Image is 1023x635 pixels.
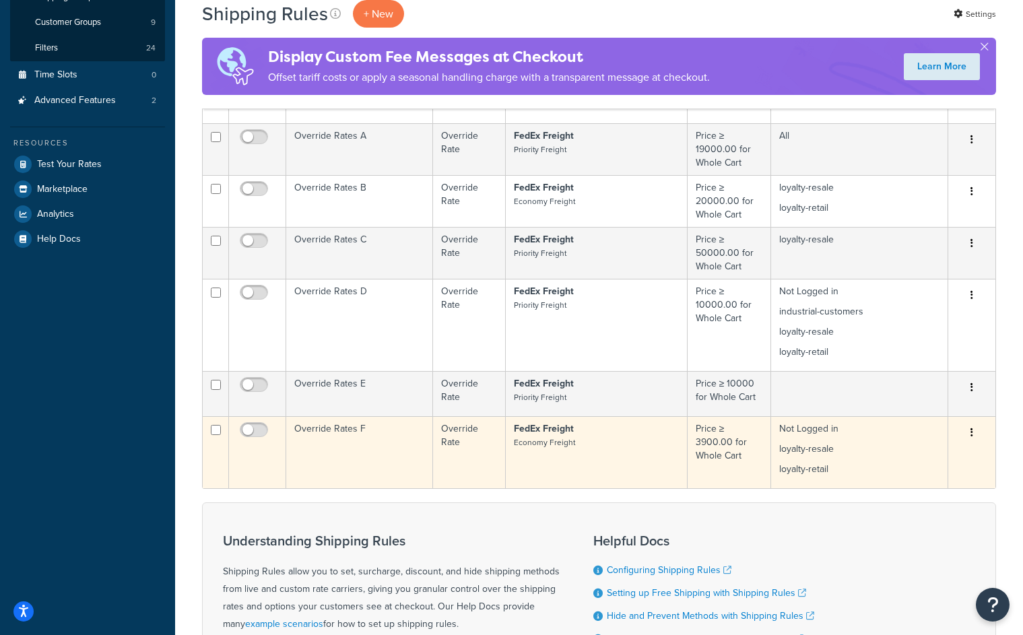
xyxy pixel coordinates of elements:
p: loyalty-resale [779,325,939,339]
strong: FedEx Freight [514,284,574,298]
small: Economy Freight [514,436,575,448]
span: Customer Groups [35,17,101,28]
span: 9 [151,17,156,28]
a: Help Docs [10,227,165,251]
span: 2 [152,95,156,106]
strong: FedEx Freight [514,376,574,391]
p: loyalty-resale [779,442,939,456]
strong: FedEx Freight [514,180,574,195]
span: Filters [35,42,58,54]
td: Override Rate [433,227,506,279]
a: Settings [954,5,996,24]
a: Customer Groups 9 [10,10,165,35]
h3: Understanding Shipping Rules [223,533,560,548]
span: Time Slots [34,69,77,81]
span: Help Docs [37,234,81,245]
td: Override Rate [433,279,506,371]
p: industrial-customers [779,305,939,319]
td: Override Rate [433,371,506,416]
small: Priority Freight [514,391,566,403]
td: Override Rate [433,416,506,488]
h3: Helpful Docs [593,533,814,548]
li: Advanced Features [10,88,165,113]
td: loyalty-resale [771,175,948,227]
p: Offset tariff costs or apply a seasonal handling charge with a transparent message at checkout. [268,68,710,87]
td: Not Logged in [771,279,948,371]
li: Filters [10,36,165,61]
td: Override Rates A [286,123,433,175]
td: All [771,123,948,175]
li: Customer Groups [10,10,165,35]
strong: FedEx Freight [514,422,574,436]
img: duties-banner-06bc72dcb5fe05cb3f9472aba00be2ae8eb53ab6f0d8bb03d382ba314ac3c341.png [202,38,268,95]
a: Advanced Features 2 [10,88,165,113]
p: loyalty-retail [779,345,939,359]
a: Analytics [10,202,165,226]
strong: FedEx Freight [514,232,574,246]
div: Resources [10,137,165,149]
h1: Shipping Rules [202,1,328,27]
small: Priority Freight [514,299,566,311]
span: Analytics [37,209,74,220]
a: Learn More [904,53,980,80]
span: 24 [146,42,156,54]
li: Time Slots [10,63,165,88]
small: Economy Freight [514,195,575,207]
td: Override Rates D [286,279,433,371]
td: Price ≥ 10000.00 for Whole Cart [688,279,771,371]
td: Override Rates F [286,416,433,488]
td: Price ≥ 20000.00 for Whole Cart [688,175,771,227]
td: Price ≥ 19000.00 for Whole Cart [688,123,771,175]
td: Override Rates C [286,227,433,279]
a: example scenarios [245,617,323,631]
td: Not Logged in [771,416,948,488]
a: Setting up Free Shipping with Shipping Rules [607,586,806,600]
td: Override Rates B [286,175,433,227]
a: Test Your Rates [10,152,165,176]
a: Filters 24 [10,36,165,61]
td: Price ≥ 10000 for Whole Cart [688,371,771,416]
div: Shipping Rules allow you to set, surcharge, discount, and hide shipping methods from live and cus... [223,533,560,633]
small: Priority Freight [514,143,566,156]
span: Test Your Rates [37,159,102,170]
td: Override Rate [433,175,506,227]
button: Open Resource Center [976,588,1010,622]
a: Time Slots 0 [10,63,165,88]
a: Hide and Prevent Methods with Shipping Rules [607,609,814,623]
small: Priority Freight [514,247,566,259]
h4: Display Custom Fee Messages at Checkout [268,46,710,68]
td: loyalty-resale [771,227,948,279]
p: loyalty-retail [779,201,939,215]
a: Configuring Shipping Rules [607,563,731,577]
a: Marketplace [10,177,165,201]
td: Price ≥ 50000.00 for Whole Cart [688,227,771,279]
span: Marketplace [37,184,88,195]
span: Advanced Features [34,95,116,106]
strong: FedEx Freight [514,129,574,143]
td: Override Rates E [286,371,433,416]
td: Price ≥ 3900.00 for Whole Cart [688,416,771,488]
p: loyalty-retail [779,463,939,476]
span: 0 [152,69,156,81]
td: Override Rate [433,123,506,175]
